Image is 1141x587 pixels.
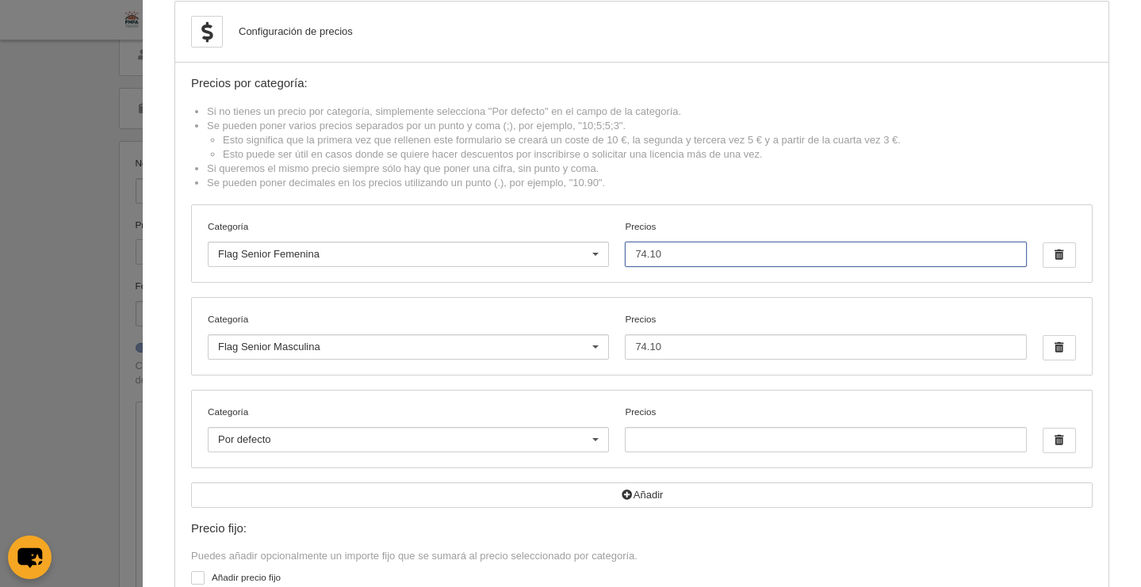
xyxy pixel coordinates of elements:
li: Esto significa que la primera vez que rellenen este formulario se creará un coste de 10 €, la seg... [223,133,1093,147]
li: Si queremos el mismo precio siempre sólo hay que poner una cifra, sin punto y coma. [207,162,1093,176]
li: Se pueden poner varios precios separados por un punto y coma (;), por ejemplo, "10;5;5;3". [207,119,1093,162]
button: Añadir [191,482,1093,508]
button: chat-button [8,536,52,579]
div: Puedes añadir opcionalmente un importe fijo que se sumará al precio seleccionado por categoría. [191,549,1093,563]
span: Por defecto [218,433,271,445]
input: Precios [625,334,1026,360]
label: Precios [625,405,1026,452]
div: Precios por categoría: [191,77,1093,90]
span: Flag Senior Masculina [218,341,320,353]
li: Esto puede ser útil en casos donde se quiere hacer descuentos por inscribirse o solicitar una lic... [223,147,1093,162]
input: Precios [625,242,1026,267]
div: Configuración de precios [239,25,353,39]
div: Precio fijo: [191,522,1093,536]
label: Categoría [208,219,609,234]
li: Se pueden poner decimales en los precios utilizando un punto (.), por ejemplo, "10.90". [207,176,1093,190]
input: Precios [625,427,1026,452]
span: Flag Senior Femenina [218,248,320,260]
label: Precios [625,312,1026,360]
li: Si no tienes un precio por categoría, simplemente selecciona "Por defecto" en el campo de la cate... [207,105,1093,119]
label: Categoría [208,405,609,419]
label: Categoría [208,312,609,326]
label: Precios [625,219,1026,267]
